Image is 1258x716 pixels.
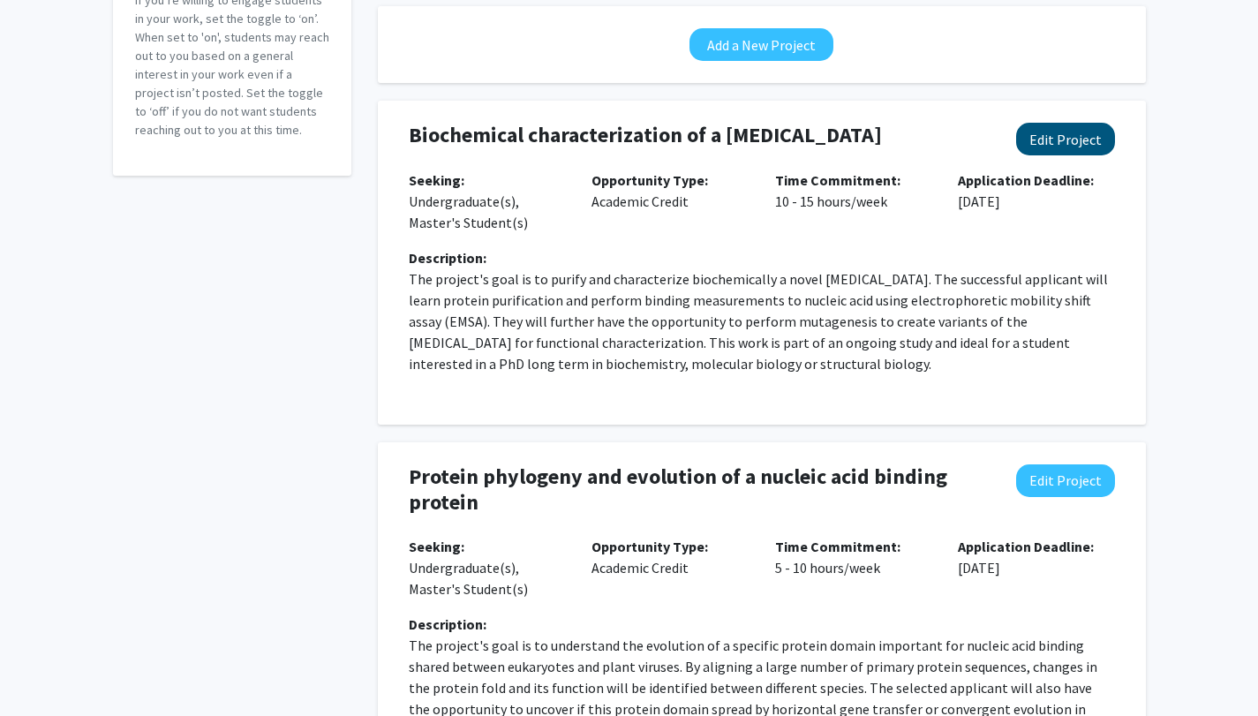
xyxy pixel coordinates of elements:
[689,28,833,61] button: Add a New Project
[409,123,988,148] h4: Biochemical characterization of a [MEDICAL_DATA]
[591,171,708,189] b: Opportunity Type:
[409,268,1115,374] p: The project's goal is to purify and characterize biochemically a novel [MEDICAL_DATA]. The succes...
[1016,464,1115,497] button: Edit Project
[958,536,1115,578] p: [DATE]
[775,171,900,189] b: Time Commitment:
[409,536,566,599] p: Undergraduate(s), Master's Student(s)
[409,614,1115,635] div: Description:
[958,171,1094,189] b: Application Deadline:
[591,536,749,578] p: Academic Credit
[775,538,900,555] b: Time Commitment:
[958,538,1094,555] b: Application Deadline:
[591,538,708,555] b: Opportunity Type:
[775,170,932,212] p: 10 - 15 hours/week
[409,538,464,555] b: Seeking:
[1016,123,1115,155] button: Edit Project
[591,170,749,212] p: Academic Credit
[409,170,566,233] p: Undergraduate(s), Master's Student(s)
[409,171,464,189] b: Seeking:
[775,536,932,578] p: 5 - 10 hours/week
[958,170,1115,212] p: [DATE]
[13,637,75,703] iframe: Chat
[409,464,988,516] h4: Protein phylogeny and evolution of a nucleic acid binding protein
[409,247,1115,268] div: Description:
